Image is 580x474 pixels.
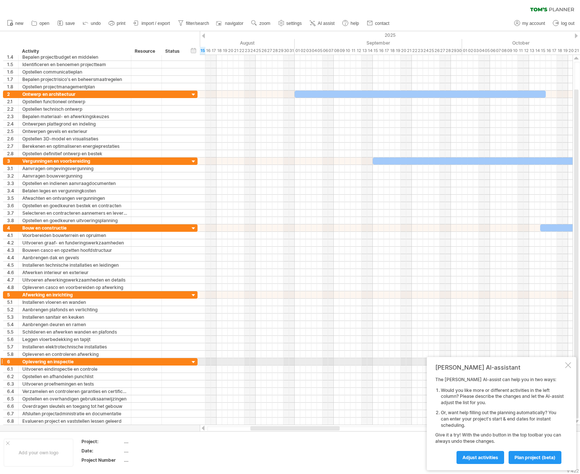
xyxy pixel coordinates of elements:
[22,291,127,298] div: Afwerking en inrichting
[22,48,127,55] div: Activity
[131,19,172,28] a: import / export
[7,380,18,387] div: 6.3
[289,47,295,55] div: Sunday, 31 August 2025
[7,165,18,172] div: 3.1
[65,21,75,26] span: save
[7,53,18,61] div: 1.4
[540,47,546,55] div: Wednesday, 15 October 2025
[7,113,18,120] div: 2.3
[7,314,18,321] div: 5.3
[378,47,384,55] div: Tuesday, 16 September 2025
[22,373,127,380] div: Opstellen en afhandelen punchlist
[7,150,18,157] div: 2.8
[501,47,507,55] div: Wednesday, 8 October 2025
[367,47,373,55] div: Sunday, 14 September 2025
[22,83,127,90] div: Opstellen projectmanagementplan
[7,410,18,417] div: 6.7
[22,120,127,127] div: Ontwerpen plattegrond en indeling
[4,439,73,467] div: Add your own logo
[22,76,127,83] div: Bepalen projectrisico's en beheersmaatregelen
[440,47,445,55] div: Saturday, 27 September 2025
[512,47,518,55] div: Friday, 10 October 2025
[117,21,125,26] span: print
[323,47,328,55] div: Saturday, 6 September 2025
[7,91,18,98] div: 2
[228,47,233,55] div: Wednesday, 20 August 2025
[286,21,302,26] span: settings
[7,135,18,142] div: 2.6
[124,448,186,454] div: ....
[124,457,186,463] div: ....
[7,180,18,187] div: 3.3
[22,105,127,113] div: Opstellen technisch ontwerp
[22,306,127,313] div: Aanbrengen plafonds en verlichting
[272,47,278,55] div: Thursday, 28 August 2025
[22,247,127,254] div: Bouwen casco en opzetten hoofdstructuur
[7,105,18,113] div: 2.2
[7,276,18,283] div: 4.7
[176,19,211,28] a: filter/search
[300,47,306,55] div: Tuesday, 2 September 2025
[295,47,300,55] div: Monday, 1 September 2025
[434,47,440,55] div: Friday, 26 September 2025
[7,254,18,261] div: 4.4
[318,21,334,26] span: AI assist
[406,47,412,55] div: Sunday, 21 September 2025
[7,403,18,410] div: 6.6
[250,47,256,55] div: Sunday, 24 August 2025
[15,21,23,26] span: new
[468,47,473,55] div: Thursday, 2 October 2025
[7,358,18,365] div: 6
[7,262,18,269] div: 4.5
[22,284,127,291] div: Opleveren casco en voorbereiden op afwerking
[7,418,18,425] div: 6.8
[217,47,222,55] div: Monday, 18 August 2025
[345,47,350,55] div: Wednesday, 10 September 2025
[267,47,272,55] div: Wednesday, 27 August 2025
[479,47,484,55] div: Saturday, 4 October 2025
[535,47,540,55] div: Tuesday, 14 October 2025
[390,47,395,55] div: Thursday, 18 September 2025
[22,202,127,209] div: Opstellen en goedkeuren bestek en contracten
[7,284,18,291] div: 4.8
[563,47,568,55] div: Sunday, 19 October 2025
[561,21,574,26] span: log out
[7,210,18,217] div: 3.7
[7,366,18,373] div: 6.1
[22,135,127,142] div: Opstellen 3D-model en visualisaties
[441,410,564,428] li: Or, want help filling out the planning automatically? You can enter your project's start & end da...
[5,19,26,28] a: new
[22,276,127,283] div: Uitvoeren afwerkingswerkzaamheden en details
[22,217,127,224] div: Opstellen en goedkeuren uitvoeringsplanning
[340,19,361,28] a: help
[135,48,157,55] div: Resource
[401,47,406,55] div: Saturday, 20 September 2025
[22,53,127,61] div: Bepalen projectbudget en middelen
[91,21,101,26] span: undo
[22,403,127,410] div: Overdragen sleutels en toegang tot het gebouw
[306,47,311,55] div: Wednesday, 3 September 2025
[22,380,127,387] div: Uitvoeren proefnemingen en tests
[7,128,18,135] div: 2.5
[546,47,551,55] div: Thursday, 16 October 2025
[551,47,557,55] div: Friday, 17 October 2025
[22,224,127,231] div: Bouw en constructie
[515,455,555,460] span: plan project (beta)
[81,19,103,28] a: undo
[7,336,18,343] div: 5.6
[295,39,462,47] div: September 2025
[441,387,564,406] li: Would you like more or different activities in the left column? Please describe the changes and l...
[317,47,323,55] div: Friday, 5 September 2025
[7,172,18,179] div: 3.2
[22,150,127,157] div: Opstellen definitief ontwerp en bestek
[22,314,127,321] div: Installeren sanitair en keuken
[462,455,498,460] span: Adjust activities
[7,388,18,395] div: 6.4
[249,19,272,28] a: zoom
[259,21,270,26] span: zoom
[435,364,564,371] div: [PERSON_NAME] AI-assistant
[7,299,18,306] div: 5.1
[429,47,434,55] div: Thursday, 25 September 2025
[22,388,127,395] div: Verzamelen en controleren garanties en certificaten
[435,377,564,464] div: The [PERSON_NAME] AI-assist can help you in two ways: Give it a try! With the undo button in the ...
